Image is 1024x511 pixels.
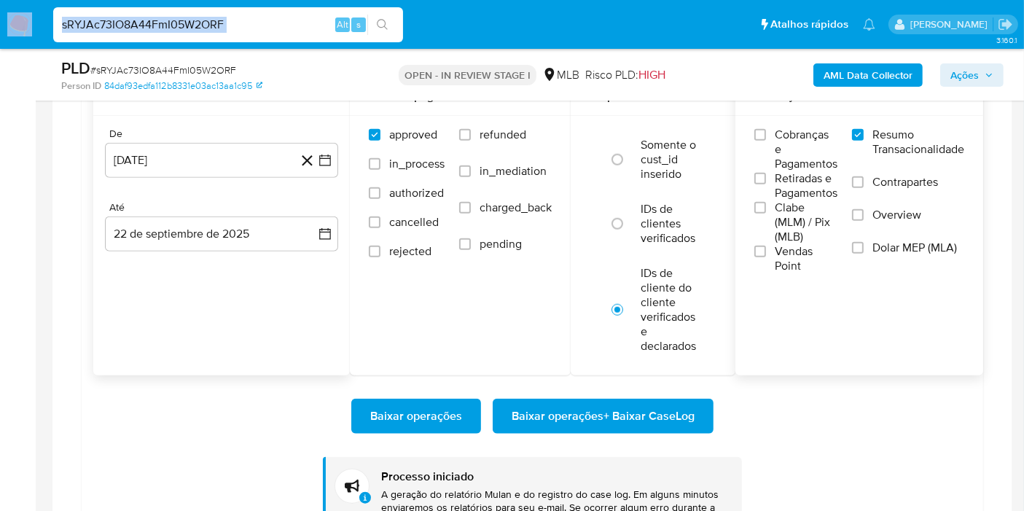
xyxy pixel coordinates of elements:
button: Ações [940,63,1004,87]
b: Person ID [61,79,101,93]
span: 3.160.1 [996,34,1017,46]
span: # sRYJAc73IO8A44FmI05W2ORF [90,63,236,77]
div: MLB [542,67,579,83]
b: PLD [61,56,90,79]
p: OPEN - IN REVIEW STAGE I [399,65,536,85]
span: Atalhos rápidos [770,17,848,32]
span: Ações [950,63,979,87]
a: Notificações [863,18,875,31]
button: search-icon [367,15,397,35]
a: 84daf93edfa112b8331e03ac13aa1c95 [104,79,262,93]
b: AML Data Collector [824,63,912,87]
input: Pesquise usuários ou casos... [53,15,403,34]
span: Alt [337,17,348,31]
span: Risco PLD: [585,67,665,83]
span: s [356,17,361,31]
p: leticia.merlin@mercadolivre.com [910,17,993,31]
span: HIGH [638,66,665,83]
a: Sair [998,17,1013,32]
button: AML Data Collector [813,63,923,87]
